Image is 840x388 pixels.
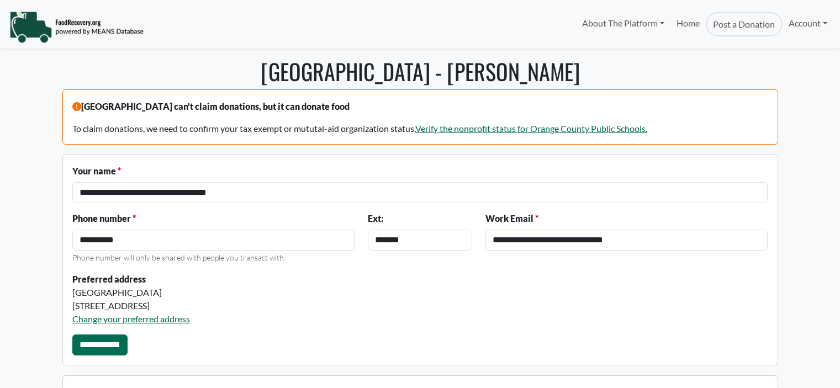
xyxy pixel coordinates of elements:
[72,122,768,135] p: To claim donations, we need to confirm your tax exempt or mututal-aid organization status.
[72,274,146,284] strong: Preferred address
[9,10,144,44] img: NavigationLogo_FoodRecovery-91c16205cd0af1ed486a0f1a7774a6544ea792ac00100771e7dd3ec7c0e58e41.png
[783,12,833,34] a: Account
[72,100,768,113] p: [GEOGRAPHIC_DATA] can't claim donations, but it can donate food
[72,212,136,225] label: Phone number
[72,299,472,312] div: [STREET_ADDRESS]
[72,286,472,299] div: [GEOGRAPHIC_DATA]
[485,212,538,225] label: Work Email
[575,12,670,34] a: About The Platform
[670,12,706,36] a: Home
[706,12,782,36] a: Post a Donation
[62,58,778,84] h1: [GEOGRAPHIC_DATA] - [PERSON_NAME]
[415,123,647,134] a: Verify the nonprofit status for Orange County Public Schools.
[72,313,190,324] a: Change your preferred address
[72,253,286,262] small: Phone number will only be shared with people you transact with.
[72,164,121,178] label: Your name
[368,212,383,225] label: Ext:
